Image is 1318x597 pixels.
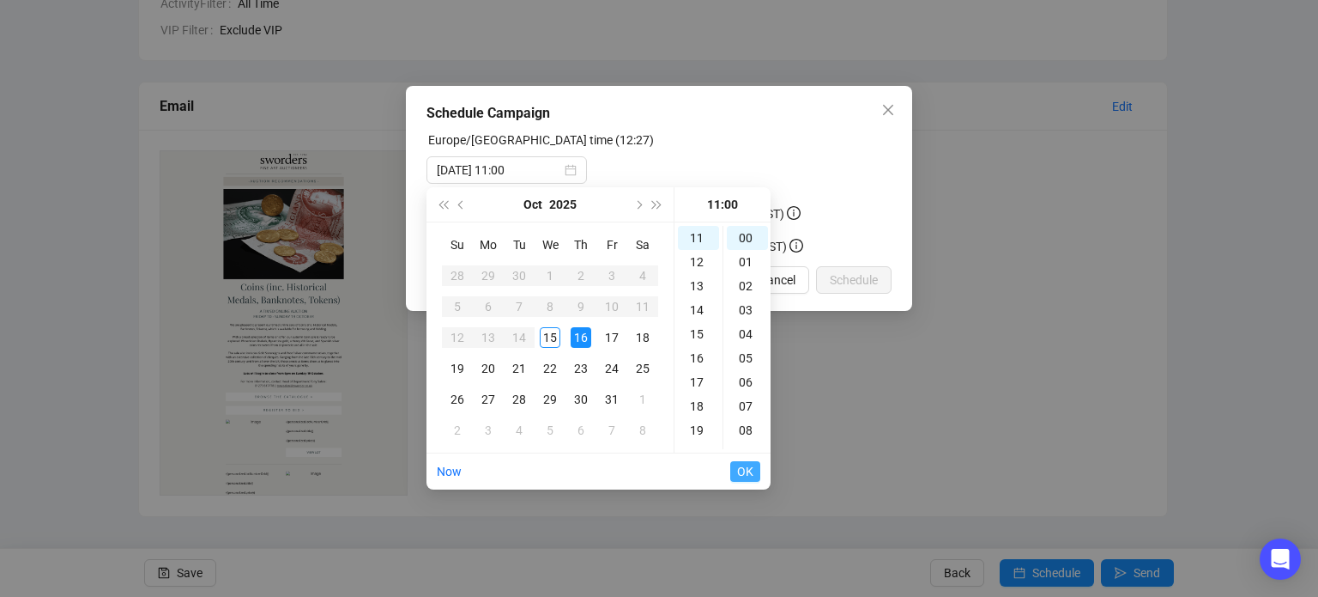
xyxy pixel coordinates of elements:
div: 12 [678,250,719,274]
td: 2025-10-11 [627,291,658,322]
td: 2025-10-18 [627,322,658,353]
div: 10 [602,296,622,317]
td: 2025-09-30 [504,260,535,291]
div: 25 [632,358,653,379]
th: Mo [473,229,504,260]
button: Cancel [746,266,809,294]
div: 17 [678,370,719,394]
div: 15 [678,322,719,346]
td: 2025-10-16 [565,322,596,353]
div: 26 [447,389,468,410]
div: 30 [571,389,591,410]
td: 2025-10-14 [504,322,535,353]
div: 27 [478,389,499,410]
span: close [881,103,895,117]
td: 2025-11-06 [565,415,596,446]
span: info-circle [789,239,803,253]
td: 2025-10-02 [565,260,596,291]
button: Choose a month [523,187,542,222]
div: 16 [678,346,719,370]
div: 11 [678,226,719,250]
div: 16 [571,327,591,348]
div: 5 [540,420,560,441]
td: 2025-10-17 [596,322,627,353]
div: 8 [632,420,653,441]
div: 29 [540,389,560,410]
th: Su [442,229,473,260]
td: 2025-11-04 [504,415,535,446]
div: Schedule Campaign [426,103,892,124]
td: 2025-10-03 [596,260,627,291]
div: 1 [540,265,560,286]
button: Close [874,96,902,124]
div: 03 [727,298,768,322]
th: Sa [627,229,658,260]
div: 17 [602,327,622,348]
th: Fr [596,229,627,260]
div: 05 [727,346,768,370]
div: 28 [509,389,529,410]
td: 2025-10-07 [504,291,535,322]
td: 2025-11-03 [473,415,504,446]
th: Tu [504,229,535,260]
td: 2025-10-23 [565,353,596,384]
div: 01 [727,250,768,274]
td: 2025-10-28 [504,384,535,415]
div: 06 [727,370,768,394]
div: 8 [540,296,560,317]
div: 4 [509,420,529,441]
button: Last year (Control + left) [433,187,452,222]
td: 2025-10-09 [565,291,596,322]
td: 2025-11-08 [627,415,658,446]
div: 7 [509,296,529,317]
td: 2025-10-19 [442,353,473,384]
th: Th [565,229,596,260]
td: 2025-10-29 [535,384,565,415]
td: 2025-10-12 [442,322,473,353]
td: 2025-10-01 [535,260,565,291]
div: 11:00 [681,187,764,222]
td: 2025-10-27 [473,384,504,415]
div: 00 [727,226,768,250]
span: OK [737,455,753,488]
div: 7 [602,420,622,441]
div: 31 [602,389,622,410]
td: 2025-09-28 [442,260,473,291]
td: 2025-11-01 [627,384,658,415]
div: 20 [478,358,499,379]
td: 2025-10-15 [535,322,565,353]
div: 13 [678,274,719,298]
td: 2025-10-05 [442,291,473,322]
div: 21 [509,358,529,379]
td: 2025-10-04 [627,260,658,291]
td: 2025-10-13 [473,322,504,353]
div: 18 [678,394,719,418]
td: 2025-11-07 [596,415,627,446]
div: 04 [727,322,768,346]
div: 19 [678,418,719,442]
div: 18 [632,327,653,348]
td: 2025-10-31 [596,384,627,415]
td: 2025-11-05 [535,415,565,446]
span: Cancel [759,271,795,289]
span: info-circle [787,206,801,220]
button: OK [730,461,760,482]
td: 2025-10-06 [473,291,504,322]
td: 2025-10-25 [627,353,658,384]
button: Next month (PageDown) [628,187,647,222]
div: 6 [571,420,591,441]
div: 13 [478,327,499,348]
td: 2025-10-22 [535,353,565,384]
input: Select date [437,161,561,180]
div: 19 [447,358,468,379]
div: 12 [447,327,468,348]
div: 4 [632,265,653,286]
div: 09 [727,442,768,466]
button: Next year (Control + right) [648,187,667,222]
label: Europe/London time (12:27) [428,133,654,147]
td: 2025-09-29 [473,260,504,291]
a: Now [437,465,462,478]
div: Open Intercom Messenger [1260,539,1301,580]
div: 5 [447,296,468,317]
td: 2025-10-10 [596,291,627,322]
